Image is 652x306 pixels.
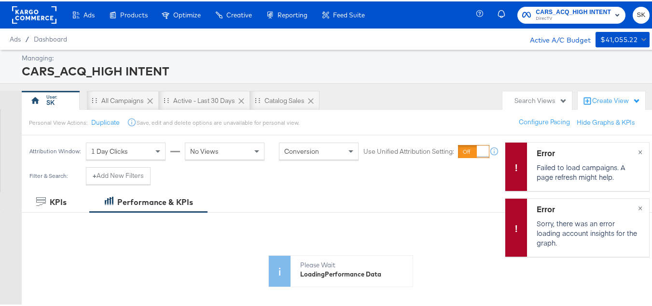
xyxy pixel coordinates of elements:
span: Conversion [284,146,319,154]
div: Catalog Sales [264,95,305,104]
span: CARS_ACQ_HIGH INTENT [536,6,611,16]
div: Performance & KPIs [117,195,193,206]
div: KPIs [50,195,67,206]
div: Filter & Search: [29,171,68,178]
button: +Add New Filters [86,166,151,183]
div: CARS_ACQ_HIGH INTENT [22,61,647,78]
a: Dashboard [34,34,67,42]
div: Active - Last 30 Days [173,95,235,104]
div: Error [537,202,637,213]
span: Creative [226,10,252,17]
span: Optimize [173,10,201,17]
button: Configure Pacing [512,112,577,130]
p: Sorry, there was an error loading account insights for the graph. [537,217,637,246]
span: 1 Day Clicks [91,146,128,154]
div: Save, edit and delete options are unavailable for personal view. [137,117,299,125]
span: Reporting [277,10,307,17]
div: Attribution Window: [29,146,81,153]
div: All Campaigns [101,95,144,104]
span: / [21,34,34,42]
div: Drag to reorder tab [255,96,260,102]
label: Use Unified Attribution Setting: [363,146,454,155]
div: Personal View Actions: [29,117,87,125]
div: Managing: [22,52,647,61]
div: Search Views [514,95,567,104]
span: DirecTV [536,14,611,21]
div: Active A/C Budget [520,30,591,45]
span: Products [120,10,148,17]
button: Hide Graphs & KPIs [577,117,635,126]
span: Ads [10,34,21,42]
button: × [631,141,649,159]
span: SK [637,8,646,19]
span: Feed Suite [333,10,365,17]
div: SK [46,97,55,106]
button: SK [633,5,650,22]
strong: + [93,170,97,179]
div: $41,055.22 [600,32,638,44]
span: Ads [83,10,95,17]
span: No Views [190,146,219,154]
span: × [638,200,642,211]
div: Error [537,146,637,157]
div: Drag to reorder tab [92,96,97,102]
button: Duplicate [91,117,120,126]
button: $41,055.22 [596,30,650,46]
div: Drag to reorder tab [164,96,169,102]
button: × [631,197,649,215]
button: CARS_ACQ_HIGH INTENTDirecTV [517,5,625,22]
span: × [638,144,642,155]
div: Create View [592,95,640,104]
p: Failed to load campaigns. A page refresh might help. [537,161,637,180]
